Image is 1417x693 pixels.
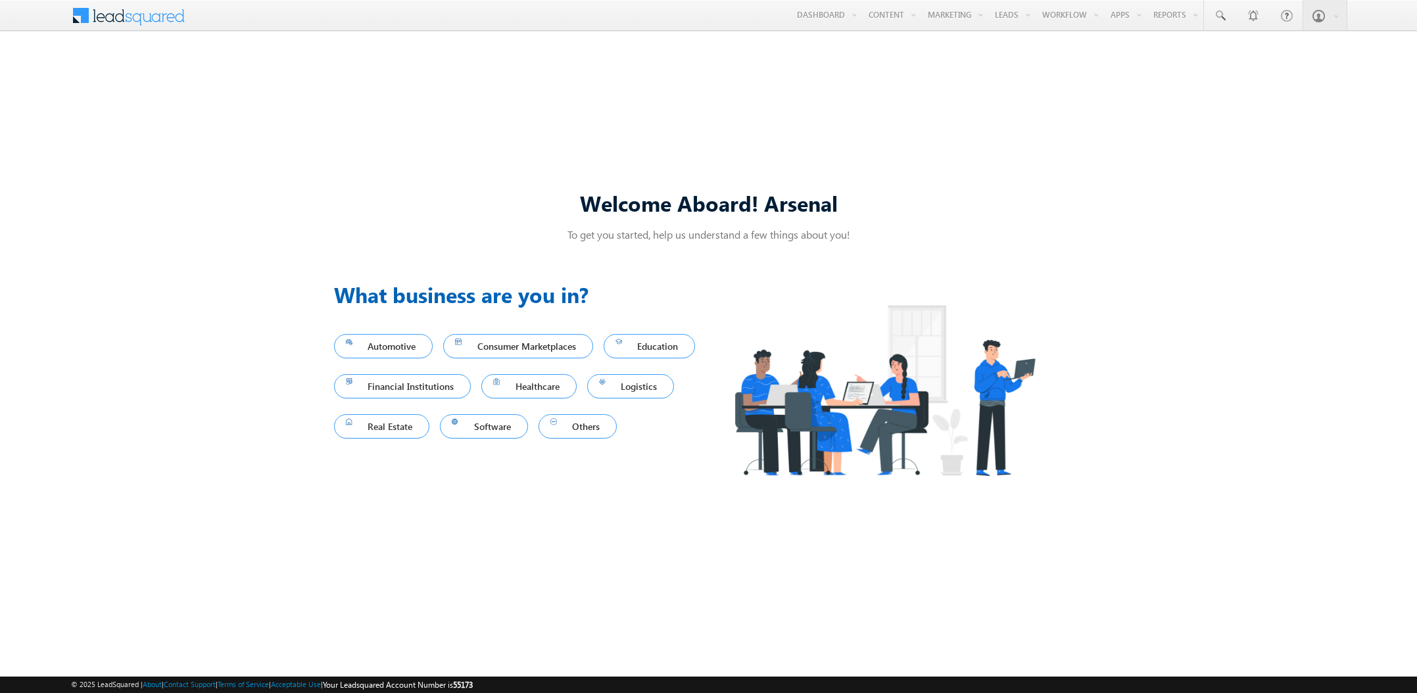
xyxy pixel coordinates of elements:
[493,377,565,395] span: Healthcare
[615,337,684,355] span: Education
[164,680,216,688] a: Contact Support
[218,680,269,688] a: Terms of Service
[334,279,709,310] h3: What business are you in?
[346,337,421,355] span: Automotive
[709,279,1060,502] img: Industry.png
[599,377,663,395] span: Logistics
[452,418,516,435] span: Software
[143,680,162,688] a: About
[71,679,473,691] span: © 2025 LeadSquared | | | | |
[346,377,460,395] span: Financial Institutions
[334,189,1084,217] div: Welcome Aboard! Arsenal
[271,680,321,688] a: Acceptable Use
[550,418,606,435] span: Others
[334,227,1084,241] p: To get you started, help us understand a few things about you!
[323,680,473,690] span: Your Leadsquared Account Number is
[346,418,418,435] span: Real Estate
[453,680,473,690] span: 55173
[455,337,581,355] span: Consumer Marketplaces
